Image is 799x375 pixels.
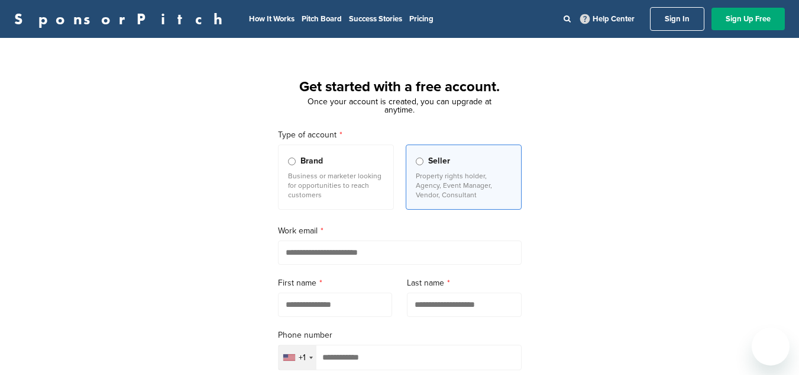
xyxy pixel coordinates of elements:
[278,329,522,342] label: Phone number
[14,11,230,27] a: SponsorPitch
[578,12,637,26] a: Help Center
[279,345,316,370] div: Selected country
[302,14,342,24] a: Pitch Board
[752,328,790,366] iframe: Button to launch messaging window
[278,277,393,290] label: First name
[288,171,384,200] p: Business or marketer looking for opportunities to reach customers
[416,171,512,200] p: Property rights holder, Agency, Event Manager, Vendor, Consultant
[299,354,306,362] div: +1
[409,14,434,24] a: Pricing
[650,7,704,31] a: Sign In
[300,155,323,168] span: Brand
[428,155,450,168] span: Seller
[416,158,423,165] input: Seller Property rights holder, Agency, Event Manager, Vendor, Consultant
[349,14,402,24] a: Success Stories
[264,76,536,98] h1: Get started with a free account.
[249,14,295,24] a: How It Works
[711,8,785,30] a: Sign Up Free
[278,225,522,238] label: Work email
[308,97,491,115] span: Once your account is created, you can upgrade at anytime.
[407,277,522,290] label: Last name
[278,129,522,142] label: Type of account
[288,158,296,165] input: Brand Business or marketer looking for opportunities to reach customers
